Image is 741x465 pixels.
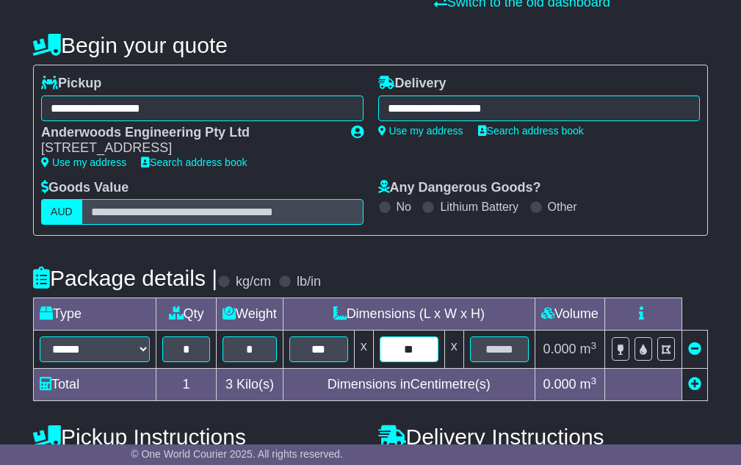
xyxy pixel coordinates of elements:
td: Kilo(s) [217,369,283,401]
label: Delivery [378,76,447,92]
label: No [397,200,411,214]
span: © One World Courier 2025. All rights reserved. [131,448,343,460]
h4: Begin your quote [33,33,708,57]
td: x [444,331,463,369]
sup: 3 [591,340,597,351]
label: Lithium Battery [440,200,518,214]
a: Use my address [378,125,463,137]
td: x [354,331,373,369]
sup: 3 [591,375,597,386]
div: [STREET_ADDRESS] [41,140,336,156]
td: Total [34,369,156,401]
label: Any Dangerous Goods? [378,180,541,196]
td: Dimensions (L x W x H) [283,298,535,331]
label: Pickup [41,76,101,92]
h4: Package details | [33,266,217,290]
h4: Delivery Instructions [378,425,708,449]
a: Remove this item [688,342,701,356]
label: lb/in [297,274,321,290]
h4: Pickup Instructions [33,425,363,449]
td: Weight [217,298,283,331]
a: Add new item [688,377,701,392]
label: Goods Value [41,180,129,196]
span: m [580,342,597,356]
label: kg/cm [236,274,271,290]
span: 3 [225,377,233,392]
label: Other [548,200,577,214]
a: Search address book [478,125,584,137]
label: AUD [41,199,82,225]
span: 0.000 [543,377,576,392]
td: Type [34,298,156,331]
span: 0.000 [543,342,576,356]
span: m [580,377,597,392]
a: Search address book [141,156,247,168]
div: Anderwoods Engineering Pty Ltd [41,125,336,141]
td: Volume [535,298,604,331]
td: Qty [156,298,217,331]
a: Use my address [41,156,126,168]
td: Dimensions in Centimetre(s) [283,369,535,401]
td: 1 [156,369,217,401]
